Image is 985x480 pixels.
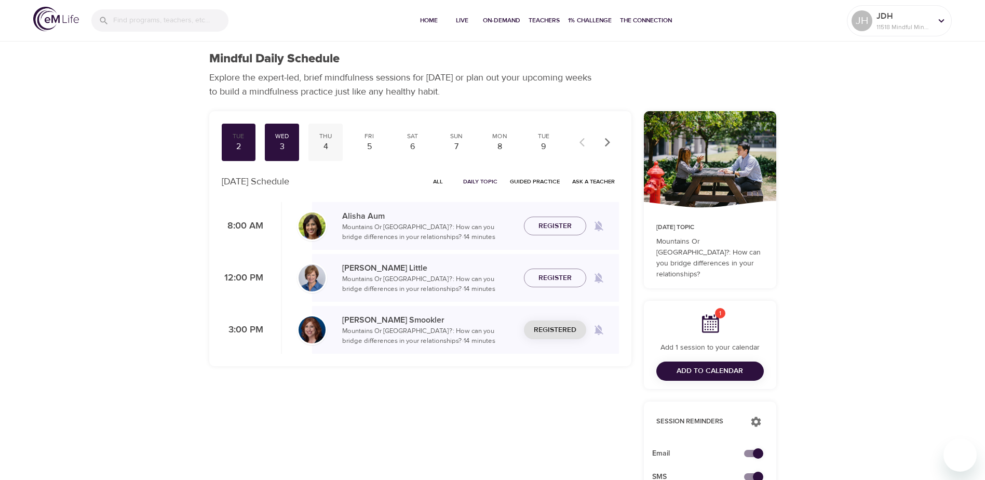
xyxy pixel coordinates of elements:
div: Wed [269,132,295,141]
p: [DATE] Schedule [222,175,289,189]
p: Mountains Or [GEOGRAPHIC_DATA]?: How can you bridge differences in your relationships? · 14 minutes [342,222,516,243]
span: Ask a Teacher [572,177,615,186]
p: 3:00 PM [222,323,263,337]
img: Alisha%20Aum%208-9-21.jpg [299,212,326,239]
div: 7 [443,141,469,153]
span: Teachers [529,15,560,26]
p: Mountains Or [GEOGRAPHIC_DATA]?: How can you bridge differences in your relationships? · 14 minutes [342,274,516,295]
div: 6 [400,141,426,153]
button: Registered [524,321,586,340]
button: Guided Practice [506,174,564,190]
div: 8 [487,141,513,153]
div: Tue [226,132,252,141]
button: Daily Topic [459,174,502,190]
button: Register [524,217,586,236]
p: Mountains Or [GEOGRAPHIC_DATA]?: How can you bridge differences in your relationships? [656,236,764,280]
div: 2 [226,141,252,153]
p: [DATE] Topic [656,223,764,232]
p: [PERSON_NAME] Smookler [342,314,516,326]
div: 3 [269,141,295,153]
div: 9 [531,141,557,153]
p: Mountains Or [GEOGRAPHIC_DATA]?: How can you bridge differences in your relationships? · 14 minutes [342,326,516,346]
img: logo [33,7,79,31]
div: JH [852,10,872,31]
p: Explore the expert-led, brief mindfulness sessions for [DATE] or plan out your upcoming weeks to ... [209,71,599,99]
p: 11518 Mindful Minutes [876,22,932,32]
div: Thu [313,132,339,141]
div: 5 [356,141,382,153]
span: Register [538,272,572,285]
span: The Connection [620,15,672,26]
img: Kerry_Little_Headshot_min.jpg [299,264,326,291]
button: Add to Calendar [656,362,764,381]
button: Ask a Teacher [568,174,619,190]
input: Find programs, teachers, etc... [113,9,228,32]
span: Email [652,448,751,459]
span: 1 [715,308,725,318]
span: All [426,177,451,186]
span: Register [538,220,572,233]
span: Live [450,15,475,26]
iframe: Button to launch messaging window [943,438,977,472]
span: Daily Topic [463,177,497,186]
p: Alisha Aum [342,210,516,222]
div: Fri [356,132,382,141]
h1: Mindful Daily Schedule [209,51,340,66]
span: Guided Practice [510,177,560,186]
p: 12:00 PM [222,271,263,285]
span: On-Demand [483,15,520,26]
div: 4 [313,141,339,153]
img: Elaine_Smookler-min.jpg [299,316,326,343]
p: [PERSON_NAME] Little [342,262,516,274]
div: Tue [531,132,557,141]
p: Session Reminders [656,417,740,427]
span: Registered [534,324,576,337]
p: 8:00 AM [222,219,263,233]
div: Sat [400,132,426,141]
span: Remind me when a class goes live every Wednesday at 12:00 PM [586,265,611,290]
div: Mon [487,132,513,141]
div: Sun [443,132,469,141]
span: Home [416,15,441,26]
p: JDH [876,10,932,22]
button: All [422,174,455,190]
span: Add to Calendar [677,365,743,378]
button: Register [524,269,586,288]
span: 1% Challenge [568,15,612,26]
p: Add 1 session to your calendar [656,342,764,353]
span: Remind me when a class goes live every Wednesday at 8:00 AM [586,214,611,238]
